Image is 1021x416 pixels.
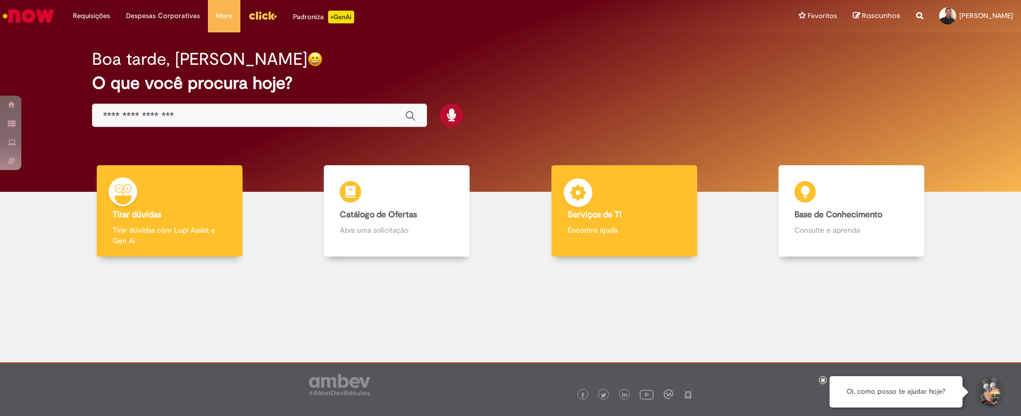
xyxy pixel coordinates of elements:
[309,374,370,395] img: logo_footer_ambev_rotulo_gray.png
[808,11,837,21] span: Favoritos
[580,393,585,398] img: logo_footer_facebook.png
[248,7,277,23] img: click_logo_yellow_360x200.png
[738,165,966,257] a: Base de Conhecimento Consulte e aprenda
[328,11,354,23] p: +GenAi
[794,225,908,235] p: Consulte e aprenda
[510,165,738,257] a: Serviços de TI Encontre ajuda
[283,165,511,257] a: Catálogo de Ofertas Abra uma solicitação
[973,376,1005,408] button: Iniciar Conversa de Suporte
[73,11,110,21] span: Requisições
[126,11,200,21] span: Despesas Corporativas
[853,11,900,21] a: Rascunhos
[601,393,606,398] img: logo_footer_twitter.png
[56,165,283,257] a: Tirar dúvidas Tirar dúvidas com Lupi Assist e Gen Ai
[830,376,963,407] div: Oi, como posso te ajudar hoje?
[664,389,673,399] img: logo_footer_workplace.png
[216,11,232,21] span: More
[640,387,654,401] img: logo_footer_youtube.png
[307,52,323,67] img: happy-face.png
[862,11,900,21] span: Rascunhos
[794,209,882,220] b: Base de Conhecimento
[1,5,56,27] img: ServiceNow
[959,11,1013,20] span: [PERSON_NAME]
[92,50,307,69] h2: Boa tarde, [PERSON_NAME]
[340,225,454,235] p: Abra uma solicitação
[92,74,930,92] h2: O que você procura hoje?
[340,209,417,220] b: Catálogo de Ofertas
[683,389,693,399] img: logo_footer_naosei.png
[113,225,227,246] p: Tirar dúvidas com Lupi Assist e Gen Ai
[567,225,681,235] p: Encontre ajuda
[293,11,354,23] div: Padroniza
[622,392,627,398] img: logo_footer_linkedin.png
[567,209,622,220] b: Serviços de TI
[113,209,161,220] b: Tirar dúvidas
